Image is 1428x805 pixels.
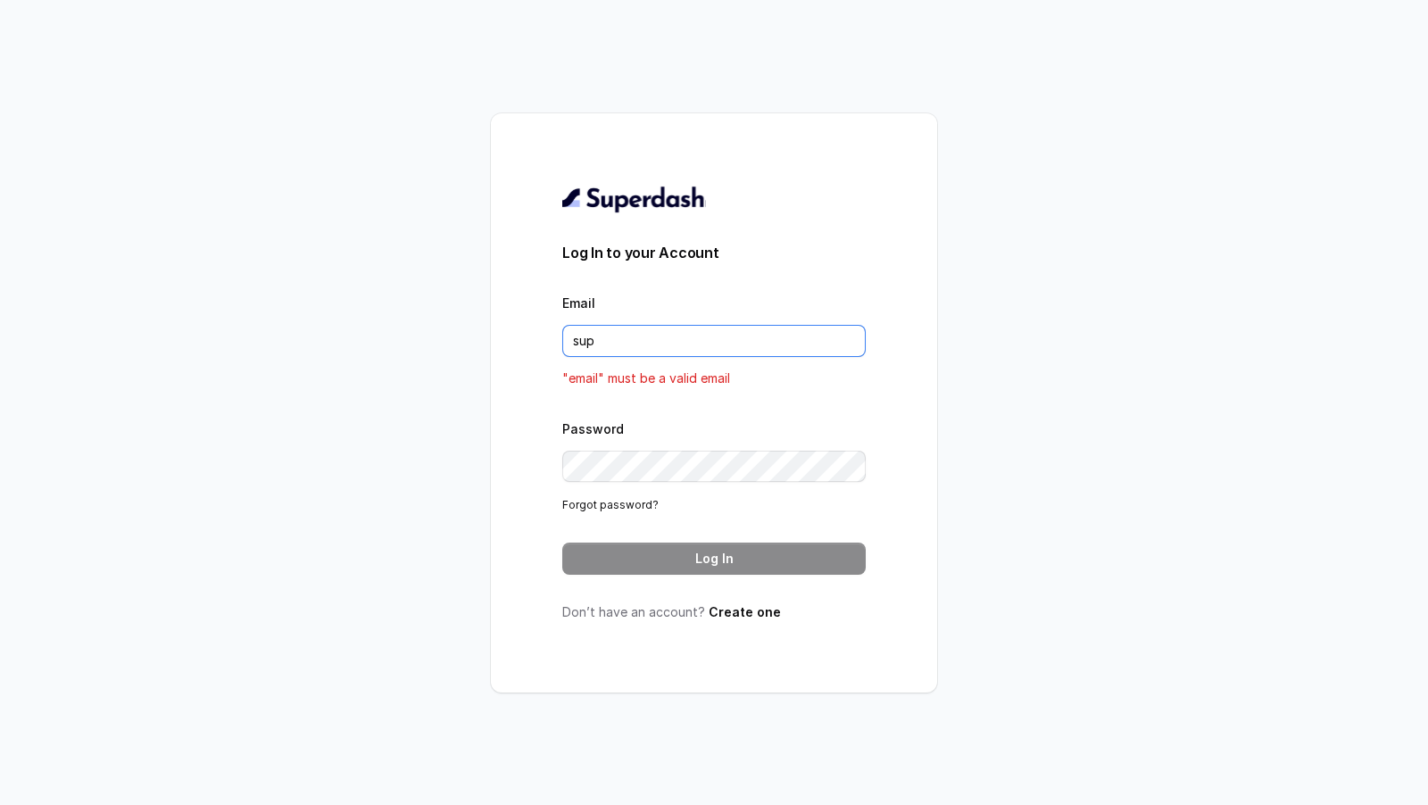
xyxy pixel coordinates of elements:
h3: Log In to your Account [562,242,866,263]
a: Forgot password? [562,498,659,511]
label: Email [562,295,595,311]
button: Log In [562,543,866,575]
p: "email" must be a valid email [562,368,866,389]
a: Create one [709,604,781,619]
img: light.svg [562,185,706,213]
p: Don’t have an account? [562,603,866,621]
input: youremail@example.com [562,325,866,357]
label: Password [562,421,624,436]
